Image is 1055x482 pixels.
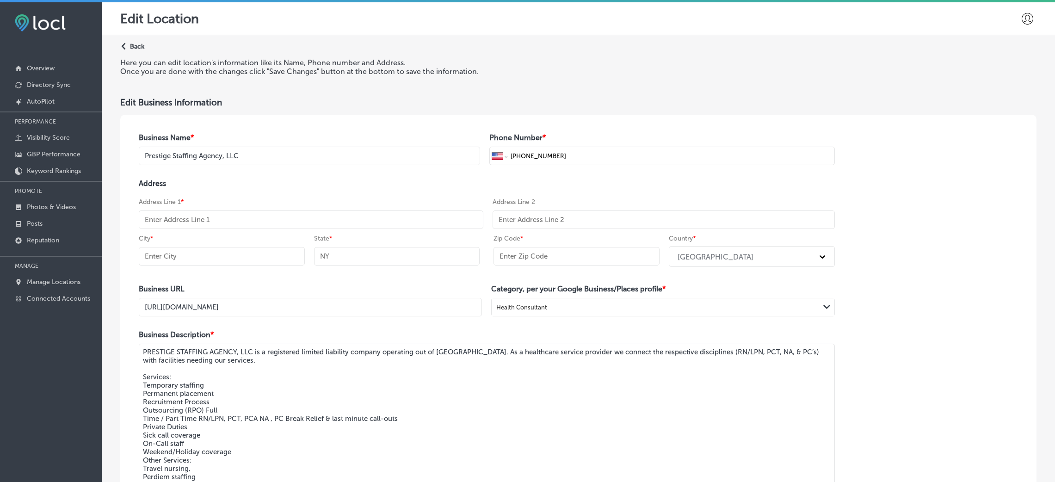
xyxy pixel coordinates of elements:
input: Enter Address Line 1 [139,210,483,229]
h4: Address [139,179,835,188]
input: Enter Location Name [139,147,480,165]
div: [GEOGRAPHIC_DATA] [678,252,753,261]
p: Once you are done with the changes click "Save Changes" button at the bottom to save the informat... [120,67,716,76]
p: Connected Accounts [27,295,90,303]
input: Enter Address Line 2 [493,210,834,229]
h4: Business URL [139,284,482,293]
p: AutoPilot [27,98,55,105]
p: Manage Locations [27,278,80,286]
h3: Edit Business Information [120,97,222,108]
p: Photos & Videos [27,203,76,211]
p: Posts [27,220,43,228]
input: NY [314,247,480,266]
p: Here you can edit location's information like its Name, Phone number and Address. [120,58,716,67]
p: Overview [27,64,55,72]
label: Address Line 2 [493,198,535,206]
h4: Phone Number [489,133,835,142]
p: Back [130,43,144,50]
h4: Business Name [139,133,480,142]
input: Enter Zip Code [494,247,660,266]
p: Keyword Rankings [27,167,81,175]
label: Address Line 1 [139,198,184,206]
input: Enter Business URL [139,298,482,316]
p: GBP Performance [27,150,80,158]
p: Visibility Score [27,134,70,142]
h4: Business Description [139,330,835,339]
label: Zip Code [494,235,524,242]
div: Health Consultant [496,304,547,311]
input: Enter City [139,247,305,266]
input: Phone number [510,147,832,165]
label: State [314,235,333,242]
p: Reputation [27,236,59,244]
img: fda3e92497d09a02dc62c9cd864e3231.png [15,14,66,31]
p: Directory Sync [27,81,71,89]
label: City [139,235,154,242]
h4: Category, per your Google Business/Places profile [491,284,834,293]
label: Country [669,235,696,242]
p: Edit Location [120,11,199,26]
